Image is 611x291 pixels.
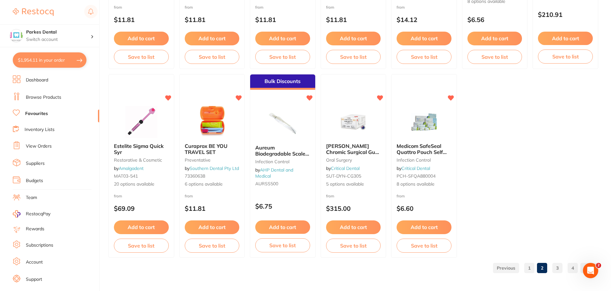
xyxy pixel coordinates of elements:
[26,211,50,217] span: RestocqPay
[10,29,23,42] img: Parkes Dental
[326,239,381,253] button: Save to list
[185,181,240,188] span: 6 options available
[326,220,381,234] button: Add to cart
[114,181,169,188] span: 20 options available
[13,52,86,68] button: $1,954.11 in your order
[185,157,240,163] small: preventative
[467,32,522,45] button: Add to cart
[326,173,361,179] span: SUT-DYN-CG305
[403,106,445,138] img: Medicom SafeSeal Quattro Pouch Self Sealing Sterilisation Pouches (200 per box)
[114,165,144,171] span: by
[326,157,381,163] small: oral surgery
[26,160,45,167] a: Suppliers
[13,5,54,19] a: Restocq Logo
[397,157,451,163] small: infection control
[596,263,601,268] span: 2
[26,143,52,149] a: View Orders
[255,167,293,179] span: by
[262,108,303,140] img: Aureum Biodegradable Scaler Sleeves
[185,32,240,45] button: Add to cart
[397,50,451,64] button: Save to list
[185,16,240,23] p: $11.81
[114,32,169,45] button: Add to cart
[185,5,193,10] span: from
[185,143,227,155] span: Curaprox BE YOU TRAVEL SET
[25,111,48,117] a: Favourites
[13,8,54,16] img: Restocq Logo
[26,29,91,35] h4: Parkes Dental
[326,165,360,171] span: by
[114,173,138,179] span: MAT03-541
[114,143,164,155] span: Estelite Sigma Quick Syr
[397,194,405,198] span: from
[13,210,20,218] img: RestocqPay
[114,16,169,23] p: $11.81
[114,194,122,198] span: from
[191,106,233,138] img: Curaprox BE YOU TRAVEL SET
[26,276,42,283] a: Support
[537,262,547,274] a: 2
[114,50,169,64] button: Save to list
[397,165,430,171] span: by
[583,263,598,278] iframe: Intercom live chat
[255,159,310,164] small: infection control
[568,262,578,274] a: 4
[255,145,310,157] b: Aureum Biodegradable Scaler Sleeves
[538,11,593,18] p: $210.91
[185,205,240,212] p: $11.81
[397,5,405,10] span: from
[25,126,55,133] a: Inventory Lists
[26,94,61,101] a: Browse Products
[185,143,240,155] b: Curaprox BE YOU TRAVEL SET
[397,205,451,212] p: $6.60
[255,238,310,252] button: Save to list
[114,157,169,163] small: restorative & cosmetic
[185,220,240,234] button: Add to cart
[185,194,193,198] span: from
[114,239,169,253] button: Save to list
[250,74,315,90] div: Bulk Discounts
[332,106,374,138] img: Dynek Chromic Surgical Gut Absorbable Sutures (36 per box)
[114,220,169,234] button: Add to cart
[190,165,239,171] a: Southern Dental Pty Ltd
[552,262,563,274] a: 3
[326,143,381,155] b: Dynek Chromic Surgical Gut Absorbable Sutures (36 per box)
[26,36,91,43] p: Switch account
[255,5,264,10] span: from
[114,5,122,10] span: from
[26,259,43,265] a: Account
[326,205,381,212] p: $315.00
[119,165,144,171] a: Amalgadent
[255,16,310,23] p: $11.81
[538,32,593,45] button: Add to cart
[326,16,381,23] p: $11.81
[185,173,205,179] span: 73360638
[114,143,169,155] b: Estelite Sigma Quick Syr
[397,181,451,188] span: 8 options available
[255,181,278,187] span: AURSS500
[397,143,451,155] b: Medicom SafeSeal Quattro Pouch Self Sealing Sterilisation Pouches (200 per box)
[255,220,310,234] button: Add to cart
[538,50,593,64] button: Save to list
[331,165,360,171] a: Critical Dental
[185,50,240,64] button: Save to list
[255,203,310,210] p: $6.75
[397,173,436,179] span: PCH-SFQA880004
[255,32,310,45] button: Add to cart
[397,16,451,23] p: $14.12
[401,165,430,171] a: Critical Dental
[326,5,334,10] span: from
[326,143,379,167] span: [PERSON_NAME] Chromic Surgical Gut Absorbable Sutures (36 per box)
[26,195,37,201] a: Team
[397,32,451,45] button: Add to cart
[524,262,534,274] a: 1
[255,167,293,179] a: AHP Dental and Medical
[255,50,310,64] button: Save to list
[255,144,309,163] span: Aureum Biodegradable Scaler Sleeves
[467,50,522,64] button: Save to list
[185,239,240,253] button: Save to list
[26,226,44,232] a: Rewards
[121,106,162,138] img: Estelite Sigma Quick Syr
[326,181,381,188] span: 5 options available
[397,239,451,253] button: Save to list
